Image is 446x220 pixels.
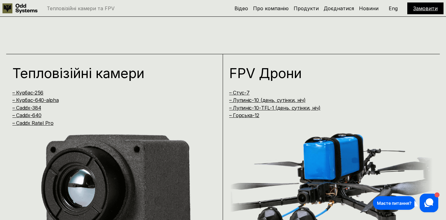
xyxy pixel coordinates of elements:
a: Замовити [413,5,438,11]
p: Тепловізійні камери та FPV [47,6,115,11]
a: Відео [234,5,248,11]
a: Про компанію [253,5,289,11]
h1: FPV Дрони [229,66,421,80]
a: – Горська-12 [229,112,259,118]
iframe: HelpCrunch [371,192,440,214]
a: Новини [359,5,378,11]
a: – Лупиніс-10-TFL-1 (день, сутінки, ніч) [229,105,321,111]
a: Доєднатися [324,5,354,11]
a: – Курбас-256 [12,90,43,96]
a: – Стус-7 [229,90,249,96]
a: – Курбас-640-alpha [12,97,59,103]
p: Eng [389,6,398,11]
a: Продукти [294,5,319,11]
a: – Caddx Ratel Pro [12,120,54,126]
a: – Лупиніс-10 (день, сутінки, ніч) [229,97,305,103]
h1: Тепловізійні камери [12,66,204,80]
a: – Caddx-640 [12,112,41,118]
a: – Caddx-384 [12,105,41,111]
